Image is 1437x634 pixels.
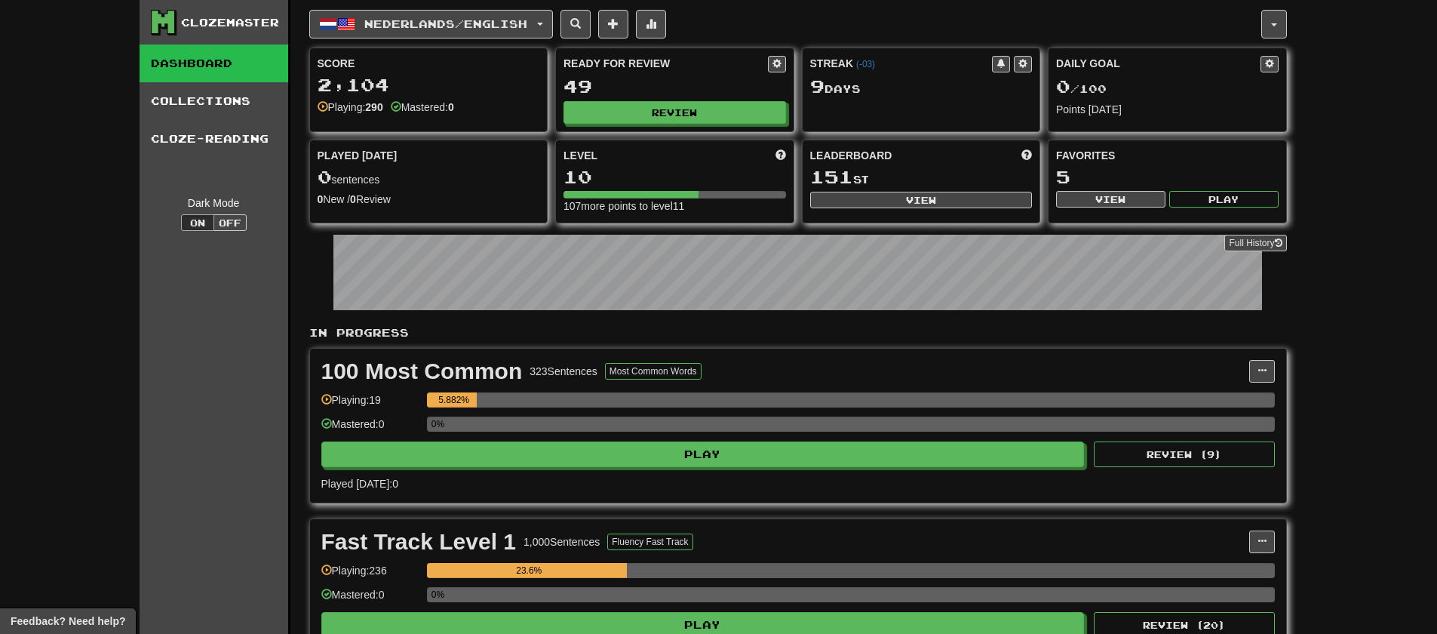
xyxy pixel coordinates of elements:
[350,193,356,205] strong: 0
[140,120,288,158] a: Cloze-Reading
[810,168,1033,187] div: st
[560,10,591,38] button: Search sentences
[431,392,477,408] div: 5.882%
[607,534,692,550] button: Fluency Fast Track
[391,100,454,115] div: Mastered:
[140,45,288,82] a: Dashboard
[1056,82,1107,95] span: / 100
[318,193,324,205] strong: 0
[1056,148,1279,163] div: Favorites
[318,148,398,163] span: Played [DATE]
[563,148,597,163] span: Level
[563,168,786,186] div: 10
[181,214,214,231] button: On
[1021,148,1032,163] span: This week in points, UTC
[318,75,540,94] div: 2,104
[431,563,627,578] div: 23.6%
[524,534,600,549] div: 1,000 Sentences
[318,168,540,187] div: sentences
[318,56,540,71] div: Score
[1094,442,1275,467] button: Review (9)
[810,148,892,163] span: Leaderboard
[1056,102,1279,117] div: Points [DATE]
[810,166,853,187] span: 151
[321,587,419,612] div: Mastered: 0
[364,17,527,30] span: Nederlands / English
[321,360,523,383] div: 100 Most Common
[810,56,993,71] div: Streak
[321,531,517,553] div: Fast Track Level 1
[318,166,332,187] span: 0
[309,325,1287,340] p: In Progress
[605,363,702,380] button: Most Common Words
[636,10,666,38] button: More stats
[321,478,398,490] span: Played [DATE]: 0
[321,392,419,417] div: Playing: 19
[810,77,1033,97] div: Day s
[213,214,247,231] button: Off
[563,199,786,214] div: 107 more points to level 11
[365,101,382,113] strong: 290
[856,59,875,69] a: (-03)
[140,82,288,120] a: Collections
[1056,191,1165,208] button: View
[309,10,553,38] button: Nederlands/English
[318,100,383,115] div: Playing:
[1224,235,1286,251] a: Full History
[321,417,419,442] div: Mastered: 0
[321,563,419,588] div: Playing: 236
[11,614,125,629] span: Open feedback widget
[530,364,597,379] div: 323 Sentences
[1056,56,1260,72] div: Daily Goal
[563,56,768,71] div: Ready for Review
[810,75,824,97] span: 9
[181,15,279,30] div: Clozemaster
[1169,191,1279,208] button: Play
[810,192,1033,208] button: View
[318,192,540,207] div: New / Review
[775,148,786,163] span: Score more points to level up
[563,77,786,96] div: 49
[598,10,628,38] button: Add sentence to collection
[448,101,454,113] strong: 0
[1056,75,1070,97] span: 0
[321,442,1085,467] button: Play
[151,195,277,211] div: Dark Mode
[563,101,786,124] button: Review
[1056,168,1279,186] div: 5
